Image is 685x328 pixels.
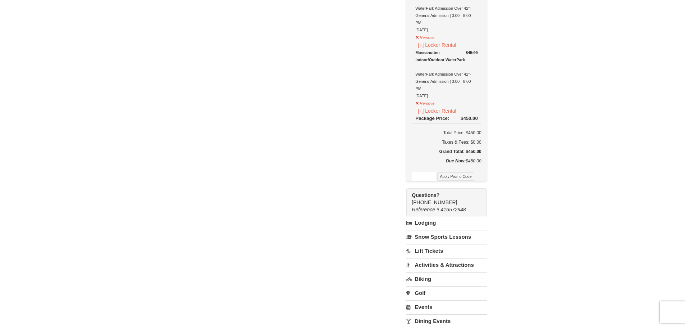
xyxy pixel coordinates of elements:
a: Biking [406,272,487,286]
a: Lodging [406,216,487,229]
a: Events [406,300,487,314]
h5: Grand Total: $450.00 [412,148,481,155]
strong: Questions? [412,192,439,198]
button: Remove [415,98,435,107]
del: $45.00 [466,50,478,55]
a: Lift Tickets [406,244,487,257]
div: $450.00 [412,157,481,172]
span: 416572948 [441,207,466,212]
div: Massanutten Indoor/Outdoor WaterPark [415,49,478,63]
span: Package Price: [415,116,449,121]
a: Activities & Attractions [406,258,487,271]
div: $450.00 [461,115,478,122]
a: Snow Sports Lessons [406,230,487,243]
button: [+] Locker Rental [415,107,458,115]
a: Dining Events [406,314,487,328]
button: [+] Locker Rental [415,41,458,49]
a: Golf [406,286,487,300]
button: Apply Promo Code [437,172,474,180]
strong: Due Now: [446,158,466,163]
div: Taxes & Fees: $0.00 [412,139,481,146]
div: WaterPark Admission Over 42"- General Admission | 3:00 - 8:00 PM [DATE] [415,49,478,99]
span: Reference # [412,207,439,212]
span: [PHONE_NUMBER] [412,192,474,205]
button: Remove [415,32,435,41]
h6: Total Price: $450.00 [412,129,481,136]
